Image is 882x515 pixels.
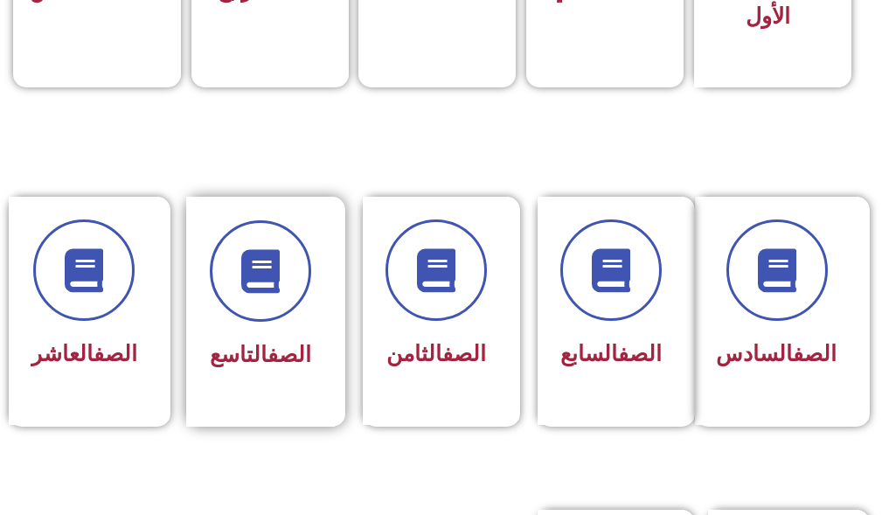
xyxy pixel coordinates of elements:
[793,341,837,366] a: الصف
[210,342,311,367] span: التاسع
[31,341,137,366] span: العاشر
[94,341,137,366] a: الصف
[716,341,837,366] span: السادس
[618,341,662,366] a: الصف
[560,341,662,366] span: السابع
[442,341,486,366] a: الصف
[267,342,311,367] a: الصف
[386,341,486,366] span: الثامن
